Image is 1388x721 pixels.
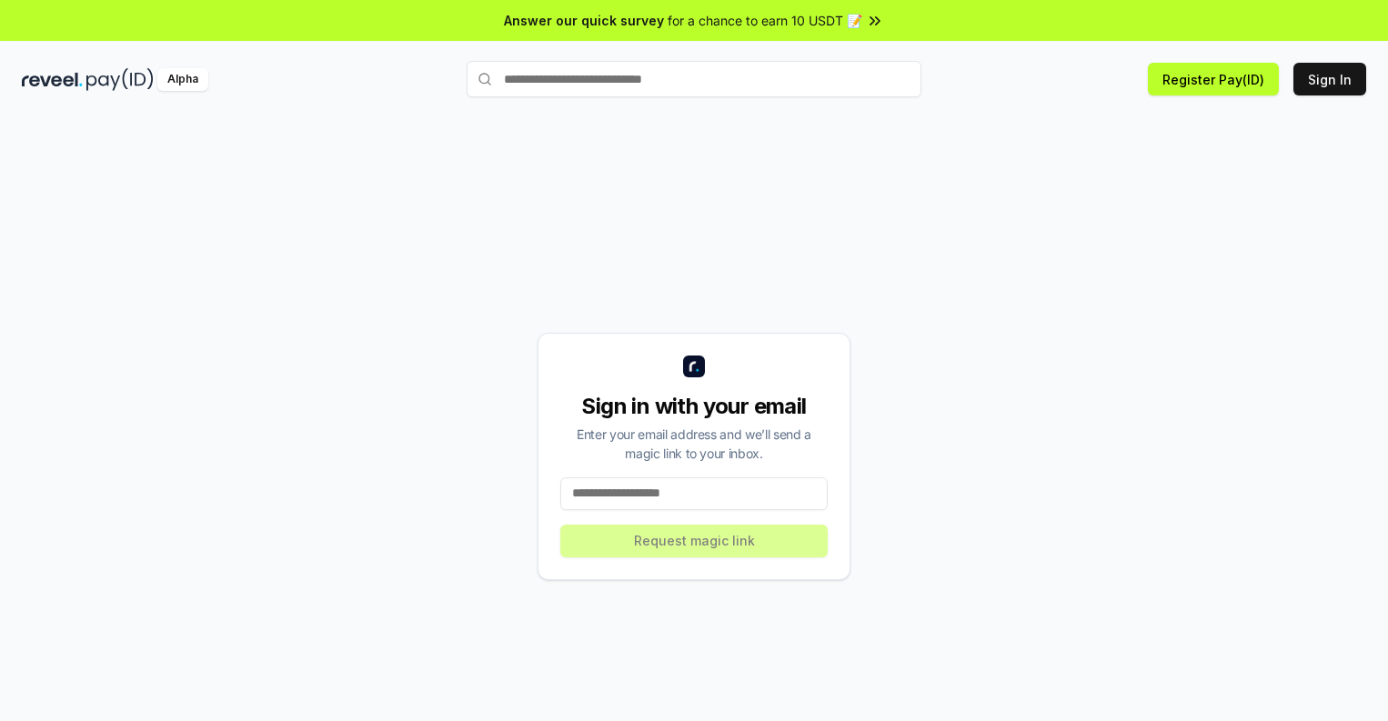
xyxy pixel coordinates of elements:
div: Sign in with your email [560,392,828,421]
img: reveel_dark [22,68,83,91]
img: pay_id [86,68,154,91]
span: for a chance to earn 10 USDT 📝 [668,11,862,30]
button: Sign In [1293,63,1366,95]
div: Alpha [157,68,208,91]
img: logo_small [683,355,705,377]
div: Enter your email address and we’ll send a magic link to your inbox. [560,425,828,463]
button: Register Pay(ID) [1148,63,1279,95]
span: Answer our quick survey [504,11,664,30]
